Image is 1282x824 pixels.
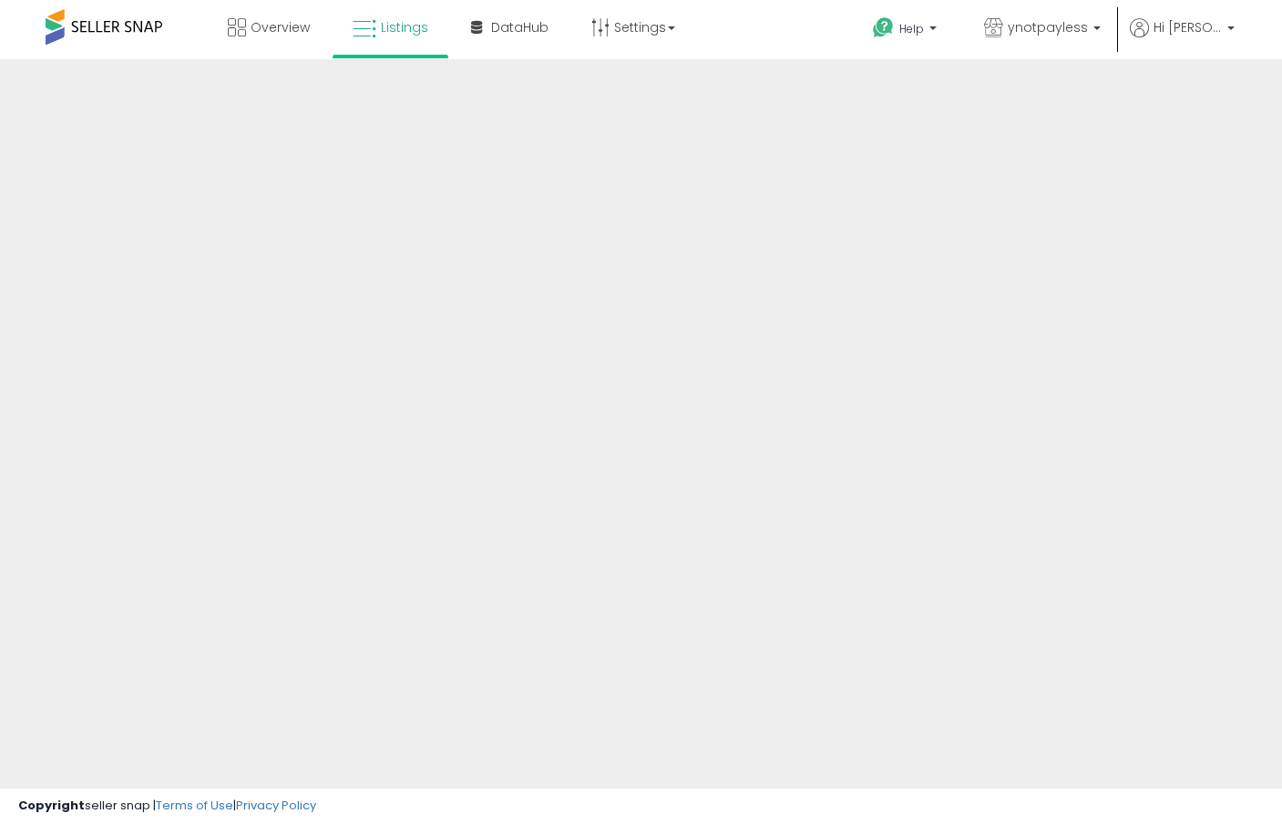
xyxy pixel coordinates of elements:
[1130,18,1235,59] a: Hi [PERSON_NAME]
[1154,18,1222,36] span: Hi [PERSON_NAME]
[491,18,549,36] span: DataHub
[899,21,924,36] span: Help
[18,797,85,814] strong: Copyright
[18,798,316,815] div: seller snap | |
[1008,18,1088,36] span: ynotpayless
[872,16,895,39] i: Get Help
[251,18,310,36] span: Overview
[236,797,316,814] a: Privacy Policy
[156,797,233,814] a: Terms of Use
[858,3,955,59] a: Help
[381,18,428,36] span: Listings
